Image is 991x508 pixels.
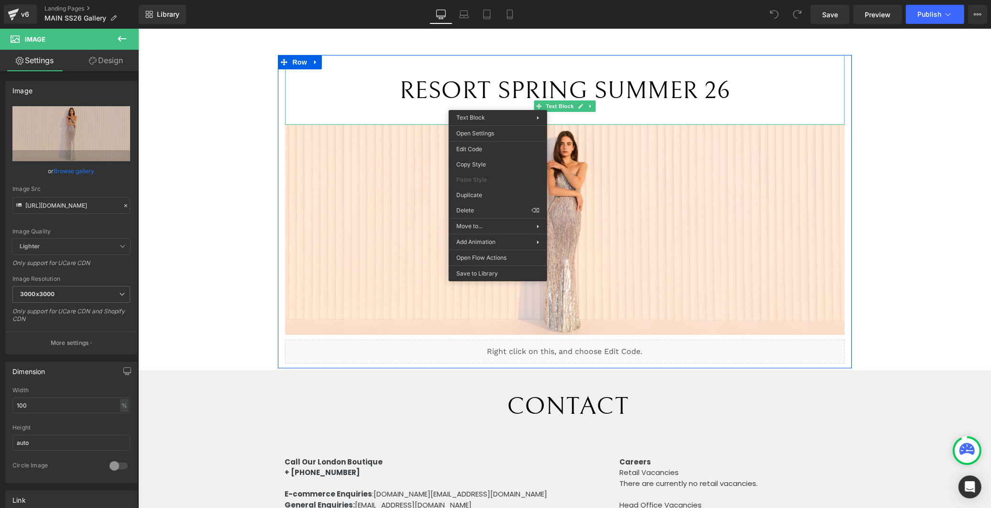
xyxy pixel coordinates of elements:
a: Expand / Collapse [171,26,184,41]
span: Open Settings [456,129,540,138]
span: Move to... [456,222,537,231]
div: Open Intercom Messenger [958,475,981,498]
a: v6 [4,5,37,24]
span: Edit Code [456,145,540,154]
span: Row [152,26,171,41]
strong: Careers [481,428,513,438]
a: [EMAIL_ADDRESS][DOMAIN_NAME] [217,471,334,481]
span: Library [157,10,179,19]
a: Preview [853,5,902,24]
b: 3000x3000 [20,290,55,298]
span: Text Block [456,114,485,121]
div: Link [12,491,26,504]
input: Link [12,197,130,214]
a: Tablet [475,5,498,24]
strong: Call Our London Boutique [147,428,245,438]
button: More [968,5,987,24]
a: Landing Pages [44,5,139,12]
strong: + [PHONE_NUMBER] [147,439,222,449]
a: Design [71,50,141,71]
strong: General Enquiries: [147,471,217,481]
button: Publish [906,5,964,24]
div: Width [12,387,130,394]
span: ⌫ [531,206,540,215]
div: Image [12,81,33,95]
div: v6 [19,8,31,21]
a: Expand / Collapse [447,72,457,83]
span: Paste Style [456,176,540,184]
span: E-commerce Enquiries [147,460,234,470]
div: Image Quality [12,228,130,235]
button: More settings [6,331,137,354]
a: Laptop [452,5,475,24]
span: Preview [865,10,891,20]
span: Open Flow Actions [456,254,540,262]
span: Save [822,10,838,20]
span: Duplicate [456,191,540,199]
input: auto [12,398,130,413]
div: % [120,399,129,412]
a: Browse gallery [54,163,95,179]
a: Desktop [429,5,452,24]
span: Publish [917,11,941,18]
div: : [147,460,467,471]
div: Image Resolution [12,276,130,282]
span: CONTACT [369,364,491,392]
button: Redo [788,5,807,24]
div: Image Src [12,186,130,192]
span: MAIN SS26 Gallery [44,14,106,22]
div: Circle Image [12,462,100,472]
p: More settings [51,339,89,347]
a: Mobile [498,5,521,24]
span: Copy Style [456,160,540,169]
span: Delete [456,206,531,215]
a: New Library [139,5,186,24]
div: Height [12,424,130,431]
span: Add Animation [456,238,537,246]
input: auto [12,435,130,451]
div: Retail Vacancies There are currently no retail vacancies. Head Office Vacancies [481,439,706,482]
span: Image [25,35,45,43]
div: Only support for UCare CDN and Shopify CDN [12,308,130,329]
div: or [12,166,130,176]
span: Save to Library [456,269,540,278]
div: Only support for UCare CDN [12,259,130,273]
span: Text Block [406,72,437,83]
button: Undo [765,5,784,24]
a: [DOMAIN_NAME][EMAIL_ADDRESS][DOMAIN_NAME] [236,460,409,470]
div: Dimension [12,362,45,375]
b: Lighter [20,243,40,250]
span: RESORT SPRING SUMMER 26 [261,48,592,76]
